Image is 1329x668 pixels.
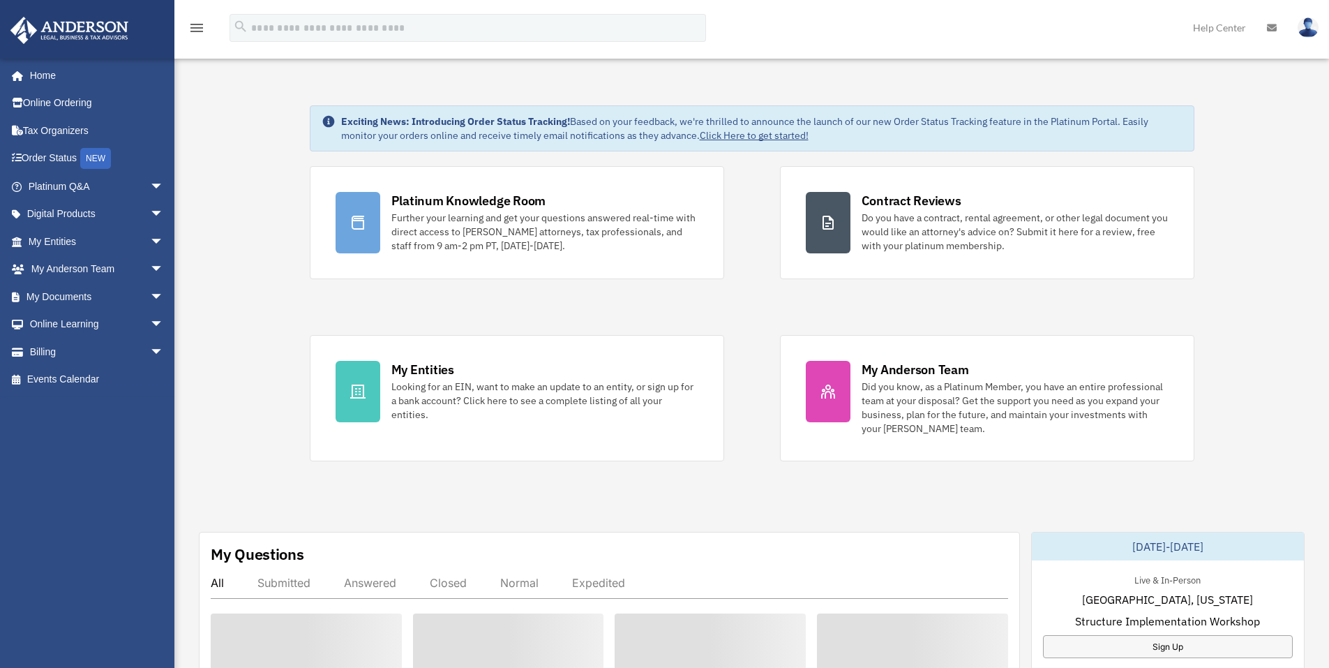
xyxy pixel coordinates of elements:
[310,335,724,461] a: My Entities Looking for an EIN, want to make an update to an entity, or sign up for a bank accoun...
[10,144,185,173] a: Order StatusNEW
[780,166,1194,279] a: Contract Reviews Do you have a contract, rental agreement, or other legal document you would like...
[10,255,185,283] a: My Anderson Teamarrow_drop_down
[572,576,625,590] div: Expedited
[1075,613,1260,630] span: Structure Implementation Workshop
[391,211,698,253] div: Further your learning and get your questions answered real-time with direct access to [PERSON_NAM...
[10,117,185,144] a: Tax Organizers
[150,255,178,284] span: arrow_drop_down
[150,172,178,201] span: arrow_drop_down
[150,338,178,366] span: arrow_drop_down
[500,576,539,590] div: Normal
[211,544,304,565] div: My Questions
[211,576,224,590] div: All
[1082,591,1253,608] span: [GEOGRAPHIC_DATA], [US_STATE]
[10,283,185,311] a: My Documentsarrow_drop_down
[862,361,969,378] div: My Anderson Team
[6,17,133,44] img: Anderson Advisors Platinum Portal
[233,19,248,34] i: search
[257,576,310,590] div: Submitted
[150,283,178,311] span: arrow_drop_down
[862,380,1169,436] div: Did you know, as a Platinum Member, you have an entire professional team at your disposal? Get th...
[150,228,178,256] span: arrow_drop_down
[391,380,698,422] div: Looking for an EIN, want to make an update to an entity, or sign up for a bank account? Click her...
[1043,635,1293,658] a: Sign Up
[10,338,185,366] a: Billingarrow_drop_down
[341,114,1182,142] div: Based on your feedback, we're thrilled to announce the launch of our new Order Status Tracking fe...
[10,200,185,228] a: Digital Productsarrow_drop_down
[391,361,454,378] div: My Entities
[150,311,178,339] span: arrow_drop_down
[700,129,809,142] a: Click Here to get started!
[430,576,467,590] div: Closed
[188,20,205,36] i: menu
[344,576,396,590] div: Answered
[10,366,185,394] a: Events Calendar
[341,115,570,128] strong: Exciting News: Introducing Order Status Tracking!
[862,211,1169,253] div: Do you have a contract, rental agreement, or other legal document you would like an attorney's ad...
[1032,533,1304,561] div: [DATE]-[DATE]
[1123,572,1212,586] div: Live & In-Person
[391,192,546,209] div: Platinum Knowledge Room
[310,166,724,279] a: Platinum Knowledge Room Further your learning and get your questions answered real-time with dire...
[10,61,178,89] a: Home
[10,228,185,255] a: My Entitiesarrow_drop_down
[780,335,1194,461] a: My Anderson Team Did you know, as a Platinum Member, you have an entire professional team at your...
[1298,17,1319,38] img: User Pic
[862,192,961,209] div: Contract Reviews
[80,148,111,169] div: NEW
[10,311,185,339] a: Online Learningarrow_drop_down
[10,89,185,117] a: Online Ordering
[188,24,205,36] a: menu
[150,200,178,229] span: arrow_drop_down
[10,172,185,200] a: Platinum Q&Aarrow_drop_down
